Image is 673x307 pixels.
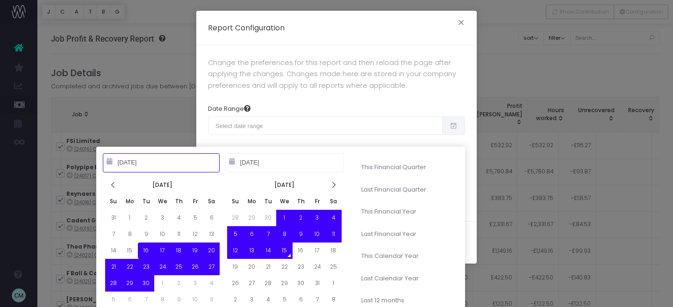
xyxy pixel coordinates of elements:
[243,193,260,210] th: Mo
[355,225,453,243] li: Last Financial Year
[355,158,453,176] li: This Financial Quarter
[276,243,293,259] td: 15
[105,193,122,210] th: Su
[171,210,187,226] td: 4
[208,116,443,135] input: Select date range
[105,226,122,243] td: 7
[243,275,260,292] td: 27
[227,210,243,226] td: 28
[276,226,293,243] td: 8
[355,181,453,199] li: Last Financial Quarter
[260,275,276,292] td: 28
[309,243,325,259] td: 17
[203,193,220,210] th: Sa
[154,275,171,292] td: 1
[105,275,122,292] td: 28
[325,193,342,210] th: Sa
[355,270,453,287] li: Last Calendar Year
[203,243,220,259] td: 20
[309,275,325,292] td: 31
[105,259,122,275] td: 21
[243,259,260,275] td: 20
[138,275,154,292] td: 30
[243,177,325,193] th: [DATE]
[171,193,187,210] th: Th
[187,210,203,226] td: 5
[187,226,203,243] td: 12
[187,193,203,210] th: Fr
[187,259,203,275] td: 26
[187,275,203,292] td: 3
[122,177,203,193] th: [DATE]
[325,226,342,243] td: 11
[260,259,276,275] td: 21
[105,210,122,226] td: 31
[260,210,276,226] td: 30
[187,243,203,259] td: 19
[208,22,285,33] h5: Report Configuration
[276,193,293,210] th: We
[154,243,171,259] td: 17
[276,210,293,226] td: 1
[325,210,342,226] td: 4
[243,226,260,243] td: 6
[309,259,325,275] td: 24
[171,226,187,243] td: 11
[171,275,187,292] td: 2
[293,226,309,243] td: 9
[122,259,138,275] td: 22
[208,57,465,91] p: Change the preferences for this report and then reload the page after applying the changes. Chang...
[138,226,154,243] td: 9
[122,193,138,210] th: Mo
[260,226,276,243] td: 7
[138,243,154,259] td: 16
[293,243,309,259] td: 16
[309,193,325,210] th: Fr
[325,259,342,275] td: 25
[309,210,325,226] td: 3
[227,259,243,275] td: 19
[122,226,138,243] td: 8
[171,259,187,275] td: 25
[208,144,465,171] span: This is the default date range for the report. The dates apply to the job due date. If you pick a...
[138,259,154,275] td: 23
[122,210,138,226] td: 1
[138,193,154,210] th: Tu
[227,193,243,210] th: Su
[355,203,453,221] li: This Financial Year
[309,226,325,243] td: 10
[105,243,122,259] td: 14
[293,275,309,292] td: 30
[154,226,171,243] td: 10
[203,275,220,292] td: 4
[260,193,276,210] th: Tu
[325,243,342,259] td: 18
[243,243,260,259] td: 13
[154,259,171,275] td: 24
[355,247,453,265] li: This Calendar Year
[293,210,309,226] td: 2
[293,193,309,210] th: Th
[227,275,243,292] td: 26
[243,210,260,226] td: 29
[227,243,243,259] td: 12
[138,210,154,226] td: 2
[154,193,171,210] th: We
[122,243,138,259] td: 15
[260,243,276,259] td: 14
[171,243,187,259] td: 18
[276,259,293,275] td: 22
[293,259,309,275] td: 23
[227,226,243,243] td: 5
[203,259,220,275] td: 27
[154,210,171,226] td: 3
[451,16,471,31] button: Close
[325,275,342,292] td: 1
[276,275,293,292] td: 29
[203,226,220,243] td: 13
[208,104,251,114] label: Date Range
[203,210,220,226] td: 6
[122,275,138,292] td: 29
